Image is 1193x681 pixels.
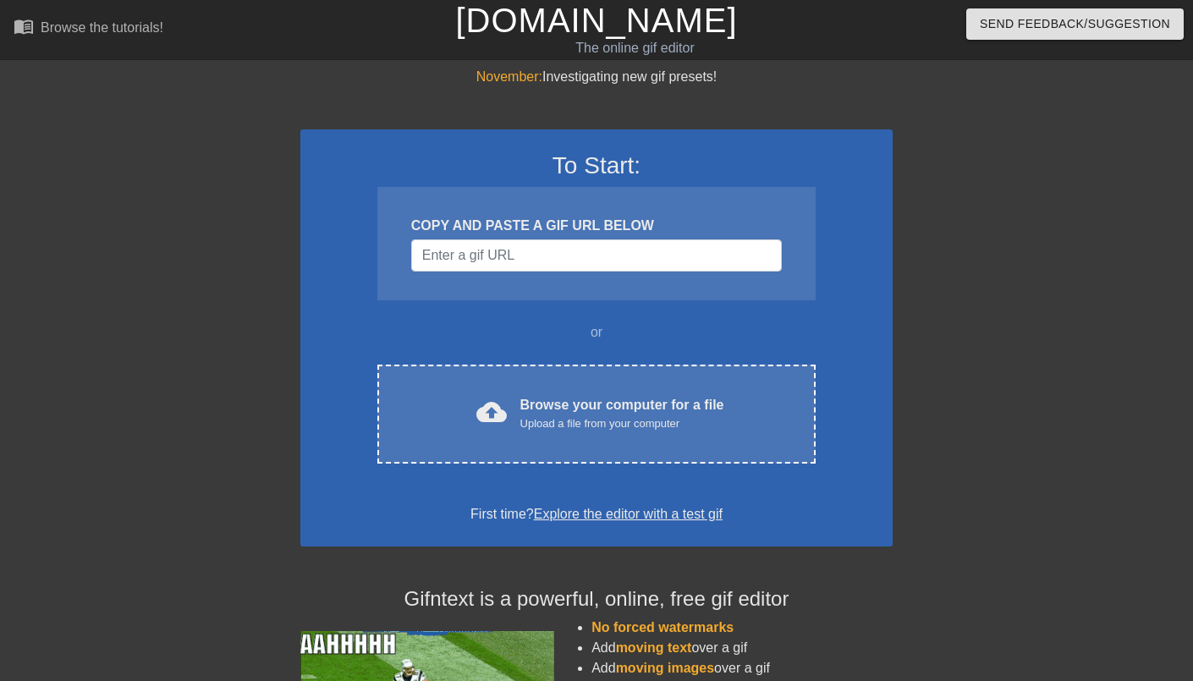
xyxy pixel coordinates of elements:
div: or [344,322,849,343]
div: Upload a file from your computer [520,415,724,432]
h3: To Start: [322,151,871,180]
span: November: [476,69,542,84]
a: Browse the tutorials! [14,16,163,42]
button: Send Feedback/Suggestion [966,8,1184,40]
span: No forced watermarks [591,620,734,634]
div: COPY AND PASTE A GIF URL BELOW [411,216,782,236]
li: Add over a gif [591,658,893,678]
li: Add over a gif [591,638,893,658]
a: [DOMAIN_NAME] [455,2,737,39]
input: Username [411,239,782,272]
div: First time? [322,504,871,524]
div: Browse your computer for a file [520,395,724,432]
span: Send Feedback/Suggestion [980,14,1170,35]
div: Investigating new gif presets! [300,67,893,87]
h4: Gifntext is a powerful, online, free gif editor [300,587,893,612]
span: menu_book [14,16,34,36]
span: moving text [616,640,692,655]
div: Browse the tutorials! [41,20,163,35]
a: Explore the editor with a test gif [534,507,723,521]
div: The online gif editor [406,38,864,58]
span: moving images [616,661,714,675]
span: cloud_upload [476,397,507,427]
